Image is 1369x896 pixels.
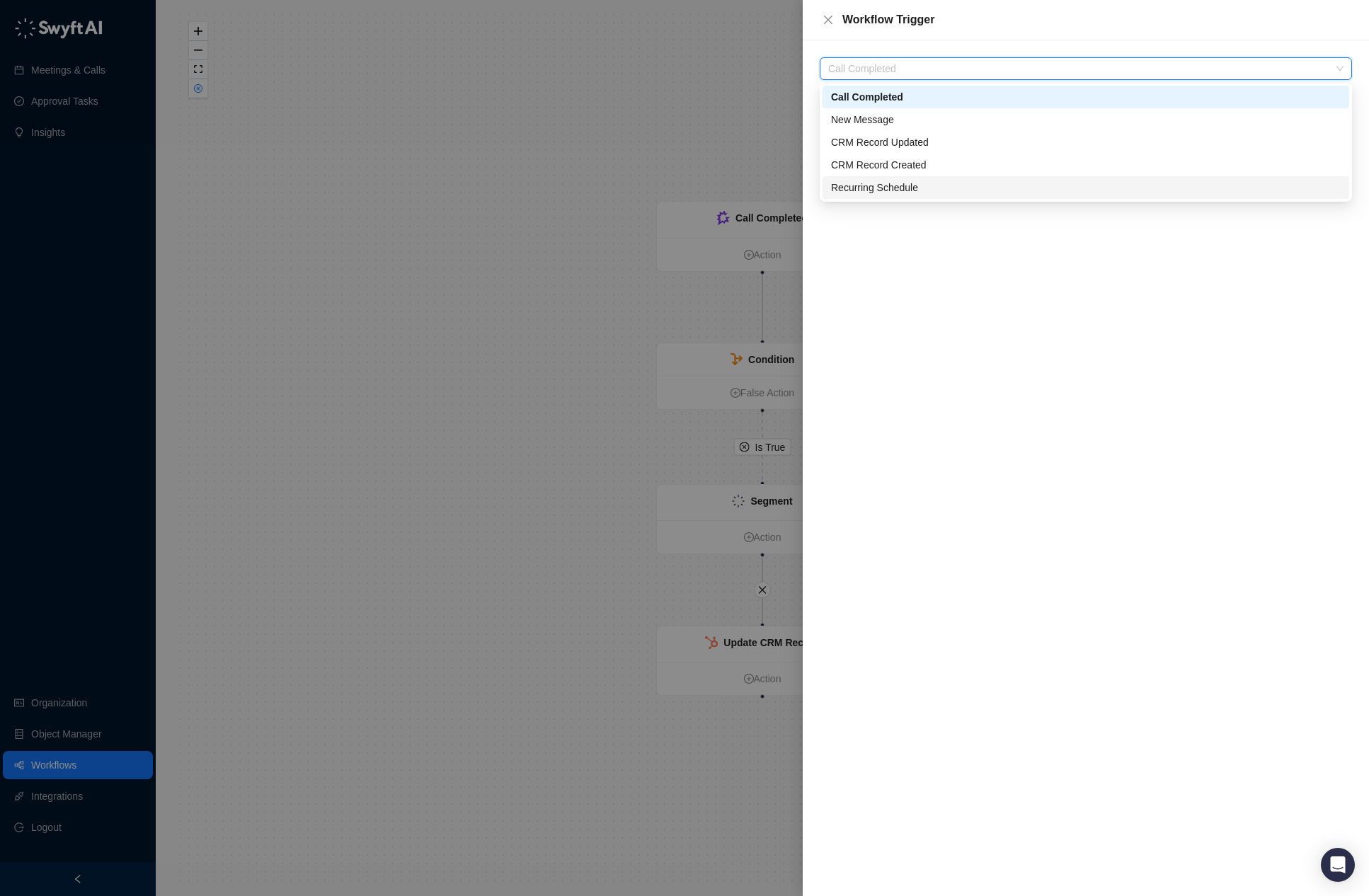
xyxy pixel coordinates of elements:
div: Recurring Schedule [823,176,1349,199]
div: Call Completed [831,89,1341,105]
div: New Message [831,112,1341,127]
div: CRM Record Updated [823,131,1349,154]
div: Recurring Schedule [831,180,1341,195]
div: Call Completed [823,86,1349,108]
div: CRM Record Created [823,154,1349,176]
div: New Message [823,108,1349,131]
button: Close [820,11,837,28]
div: CRM Record Created [831,157,1341,173]
div: Workflow Trigger [842,11,1352,28]
div: CRM Record Updated [831,134,1341,150]
span: Call Completed [828,58,1344,79]
span: close [823,14,834,25]
div: Open Intercom Messenger [1321,848,1355,882]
